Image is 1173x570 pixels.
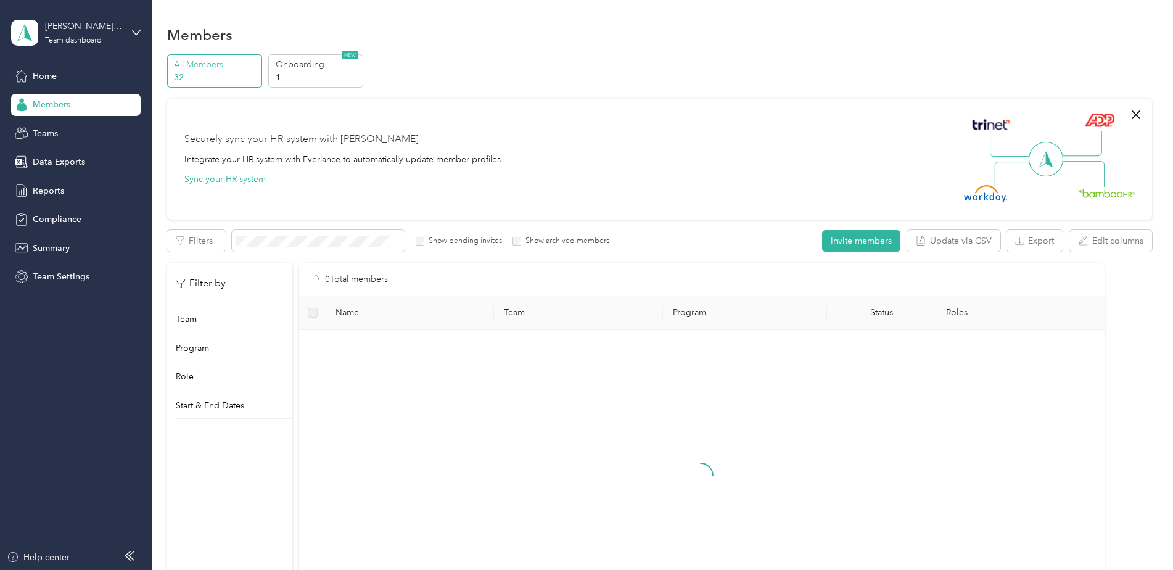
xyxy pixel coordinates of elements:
label: Show archived members [521,236,609,247]
span: Team Settings [33,270,89,283]
p: 1 [276,71,360,84]
img: Line Left Up [990,131,1033,157]
p: Program [176,342,209,355]
img: Line Left Down [994,161,1037,186]
button: Export [1006,230,1063,252]
th: Team [494,296,662,330]
span: Teams [33,127,58,140]
label: Show pending invites [424,236,502,247]
p: Onboarding [276,58,360,71]
p: Team [176,313,197,326]
div: Securely sync your HR system with [PERSON_NAME] [184,132,419,147]
button: Update via CSV [907,230,1000,252]
p: All Members [174,58,258,71]
span: Compliance [33,213,81,226]
span: NEW [342,51,358,59]
span: Summary [33,242,70,255]
p: 0 Total members [325,273,388,286]
img: ADP [1084,113,1114,127]
img: Line Right Up [1059,131,1102,157]
span: Reports [33,184,64,197]
span: Members [33,98,70,111]
iframe: Everlance-gr Chat Button Frame [1104,501,1173,570]
p: Start & End Dates [176,399,244,412]
button: Filters [167,230,226,252]
div: [PERSON_NAME] Syn ON West Team [45,20,122,33]
p: 32 [174,71,258,84]
th: Roles [936,296,1105,330]
span: Data Exports [33,155,85,168]
img: BambooHR [1078,189,1135,197]
p: Filter by [176,276,226,291]
th: Program [663,296,827,330]
h1: Members [167,28,233,41]
th: Name [326,296,494,330]
button: Help center [7,551,70,564]
img: Trinet [969,116,1013,133]
p: Role [176,370,194,383]
img: Line Right Down [1061,161,1105,188]
th: Status [827,296,936,330]
button: Sync your HR system [184,173,266,186]
span: Home [33,70,57,83]
img: Workday [964,185,1007,202]
div: Integrate your HR system with Everlance to automatically update member profiles. [184,153,503,166]
button: Edit columns [1069,230,1152,252]
span: Name [335,307,484,318]
button: Invite members [822,230,900,252]
div: Team dashboard [45,37,102,44]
